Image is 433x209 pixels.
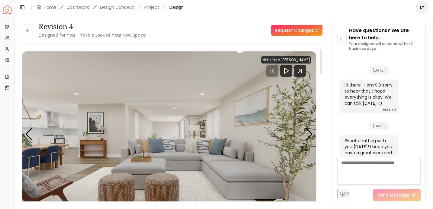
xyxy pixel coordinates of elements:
[3,5,11,14] img: Spacejoy Logo
[100,4,134,10] li: Design Concept
[369,122,389,130] span: [DATE]
[39,22,146,31] h3: Revision 4
[144,4,159,10] a: Project
[369,66,389,75] span: [DATE]
[169,4,184,10] span: Design
[67,4,90,10] a: Dashboard
[283,67,290,74] svg: Play
[349,41,421,51] p: Your designer will respond within 2 business days.
[3,5,11,14] a: Spacejoy
[39,32,146,38] small: Designed for You – Take a Look at Your New Space
[261,56,311,64] div: Note from [PERSON_NAME]
[37,4,184,10] nav: breadcrumb
[271,25,322,36] a: Request Changes
[349,27,421,41] p: Have questions? We are here to help.
[25,128,33,141] div: Previous slide
[294,65,306,77] svg: Next Track
[345,82,393,106] div: Hi there- I am SO sorry to hear that. I hope everything is okay. We can talk [DATE]-:)
[345,138,393,174] div: Great chatting with you [DATE]! I hope you have a great weekend and I will in touch as I work on ...
[305,128,313,141] div: Next slide
[417,2,428,13] span: LY
[383,107,396,113] div: 10:35 AM
[44,4,56,10] a: Home
[416,1,428,13] button: LY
